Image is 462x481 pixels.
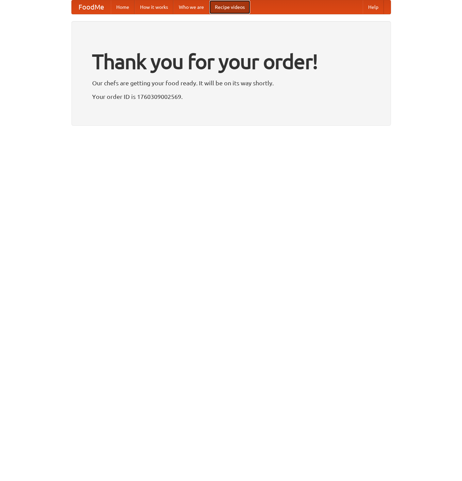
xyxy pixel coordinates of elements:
[135,0,173,14] a: How it works
[92,78,370,88] p: Our chefs are getting your food ready. It will be on its way shortly.
[72,0,111,14] a: FoodMe
[173,0,209,14] a: Who we are
[92,45,370,78] h1: Thank you for your order!
[363,0,384,14] a: Help
[209,0,250,14] a: Recipe videos
[92,91,370,102] p: Your order ID is 1760309002569.
[111,0,135,14] a: Home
